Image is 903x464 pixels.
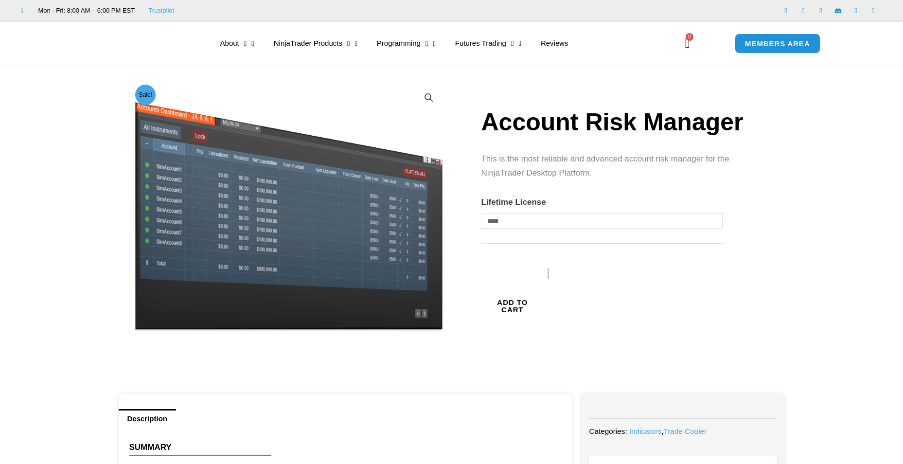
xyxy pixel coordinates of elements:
[686,33,693,41] span: 0
[481,197,546,207] label: Lifetime License
[420,89,438,107] a: View full-screen image gallery
[481,105,765,139] h1: Account Risk Manager
[671,29,705,57] a: 0
[367,32,445,54] a: Programming
[542,258,619,259] iframe: Secure payment input frame
[629,427,707,435] span: ,
[745,40,810,47] span: MEMBERS AREA
[211,32,264,54] a: About
[445,32,531,54] a: Futures Trading
[211,32,670,54] nav: Menu
[148,5,174,17] a: Trustpilot
[544,264,617,366] button: Buy with GPay
[481,152,765,180] p: This is the most reliable and advanced account risk manager for the NinjaTrader Desktop Platform.
[36,5,135,17] span: Mon - Fri: 8:00 AM – 6:00 PM EST
[87,26,192,61] img: LogoAI | Affordable Indicators – NinjaTrader
[629,427,661,435] a: Indicators
[735,34,820,54] a: MEMBERS AREA
[576,269,598,279] text: ••••••
[135,85,156,105] span: Sale!
[129,443,554,452] h4: Summary
[589,427,627,435] span: Categories:
[664,427,707,435] a: Trade Copier
[264,32,367,54] a: NinjaTrader Products
[132,82,445,331] img: Screenshot 2024-08-26 15462845454
[531,32,578,54] a: Reviews
[481,252,544,359] button: Add to cart
[119,409,177,428] a: Description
